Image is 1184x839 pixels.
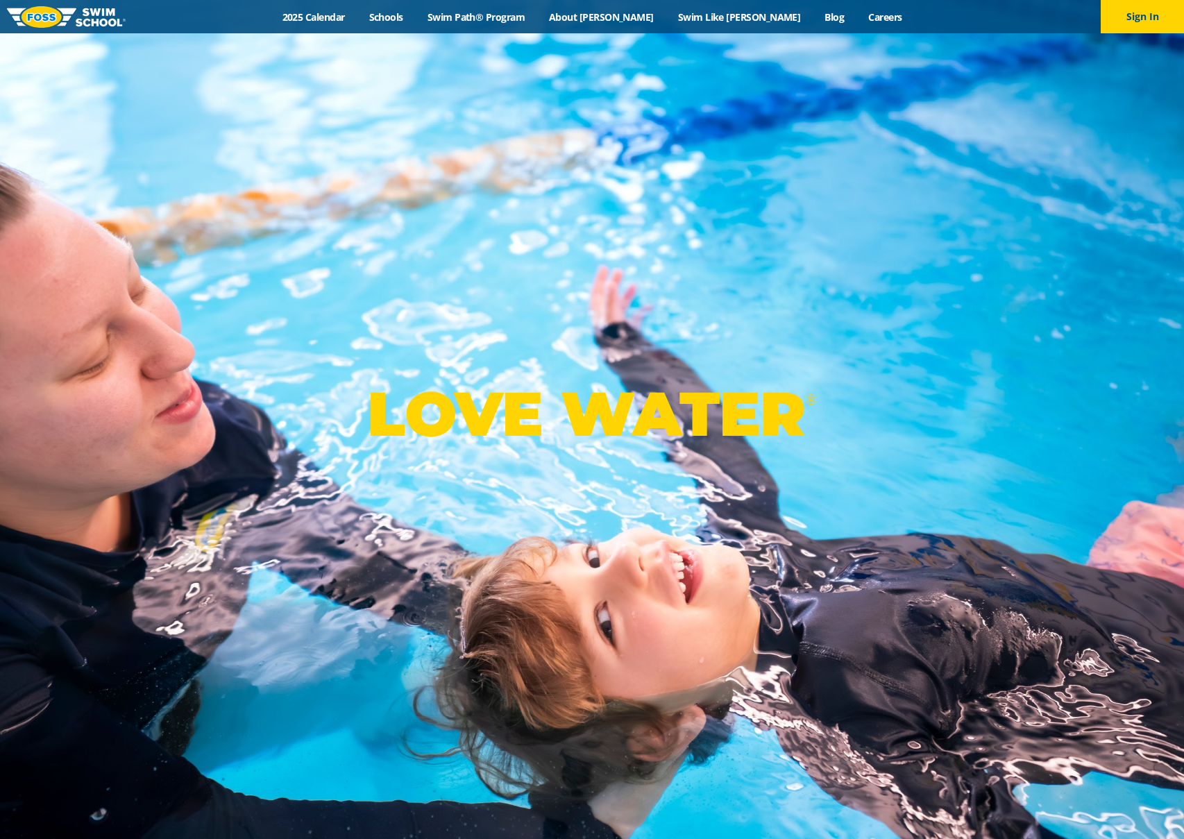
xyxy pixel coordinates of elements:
[813,10,856,24] a: Blog
[270,10,357,24] a: 2025 Calendar
[7,6,126,28] img: FOSS Swim School Logo
[856,10,914,24] a: Careers
[367,377,816,451] p: LOVE WATER
[357,10,415,24] a: Schools
[415,10,536,24] a: Swim Path® Program
[666,10,813,24] a: Swim Like [PERSON_NAME]
[805,391,816,408] sup: ®
[537,10,666,24] a: About [PERSON_NAME]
